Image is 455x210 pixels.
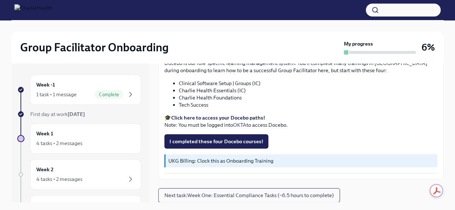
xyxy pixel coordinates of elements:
li: Charlie Health Foundations [179,94,437,101]
div: 4 tasks • 2 messages [36,140,82,147]
a: Week 14 tasks • 2 messages [17,123,141,154]
div: 1 task • 1 message [36,91,77,98]
span: First day at work [30,111,85,117]
a: Week -11 task • 1 messageComplete [17,75,141,105]
li: Clinical Software Setup | Groups (IC) [179,80,437,87]
a: Week 24 tasks • 2 messages [17,159,141,190]
a: Click here to access your Docebo paths! [171,115,265,121]
h6: Week 3 [36,201,54,209]
strong: My progress [344,40,373,47]
h2: Group Facilitator Onboarding [20,40,169,55]
p: Docebo is our role-specific learning management system. You'll complete many trainings in [GEOGRA... [164,60,437,74]
span: Next task : Week One: Essential Compliance Tasks (~6.5 hours to complete) [164,192,334,199]
li: Charlie Health Essentials (IC) [179,87,437,94]
h6: Week 2 [36,165,54,173]
h6: Week -1 [36,81,55,89]
button: Next task:Week One: Essential Compliance Tasks (~6.5 hours to complete) [158,188,340,202]
h6: Week 1 [36,130,53,137]
h3: 6% [422,41,435,54]
a: First day at work[DATE] [17,111,141,118]
strong: [DATE] [68,111,85,117]
div: 4 tasks • 2 messages [36,176,82,183]
span: I completed these four Docebo courses! [169,138,263,145]
a: OKTA [233,122,246,128]
button: I completed these four Docebo courses! [164,134,268,149]
li: Tech Success [179,101,437,108]
p: 🎓 Note: You must be logged into to access Docebo. [164,114,437,129]
img: CharlieHealth [14,4,53,16]
p: UKG Billing: Clock this as Onboarding Training [168,157,434,164]
span: Complete [95,92,123,97]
